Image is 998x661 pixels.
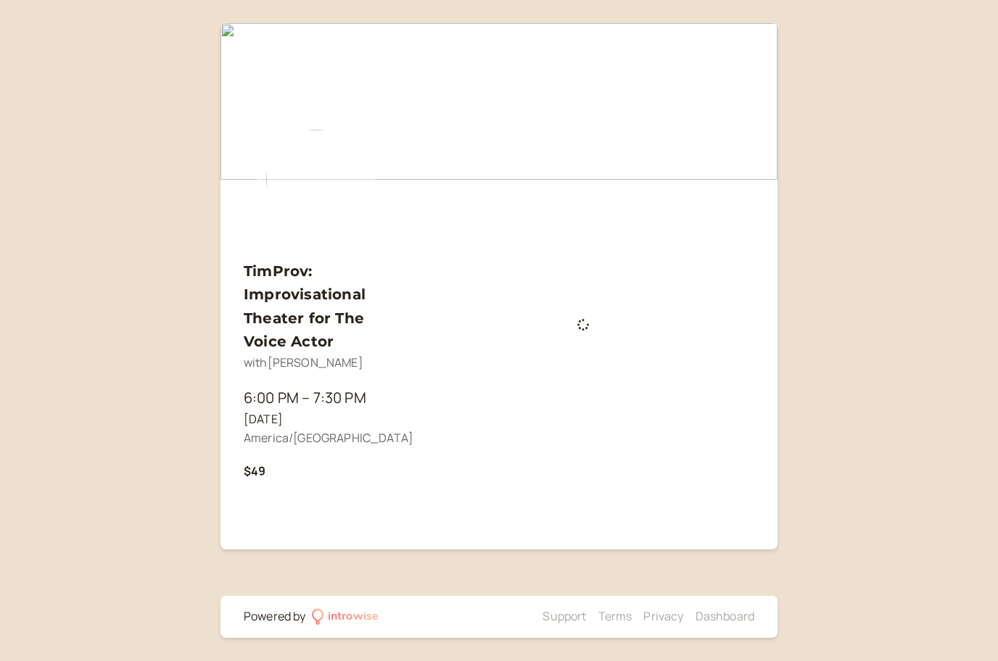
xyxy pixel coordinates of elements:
div: 6:00 PM – 7:30 PM [244,386,389,410]
a: Terms [598,608,632,624]
span: with [PERSON_NAME] [244,354,363,370]
a: Dashboard [696,608,754,624]
div: Powered by [244,607,306,626]
div: introwise [328,607,379,626]
a: Support [543,608,586,624]
b: $49 [244,463,265,479]
div: [DATE] [244,410,389,429]
h3: TimProv: Improvisational Theater for The Voice Actor [244,259,389,354]
a: introwise [312,607,379,626]
a: Privacy [643,608,683,624]
div: America/[GEOGRAPHIC_DATA] [244,429,389,448]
